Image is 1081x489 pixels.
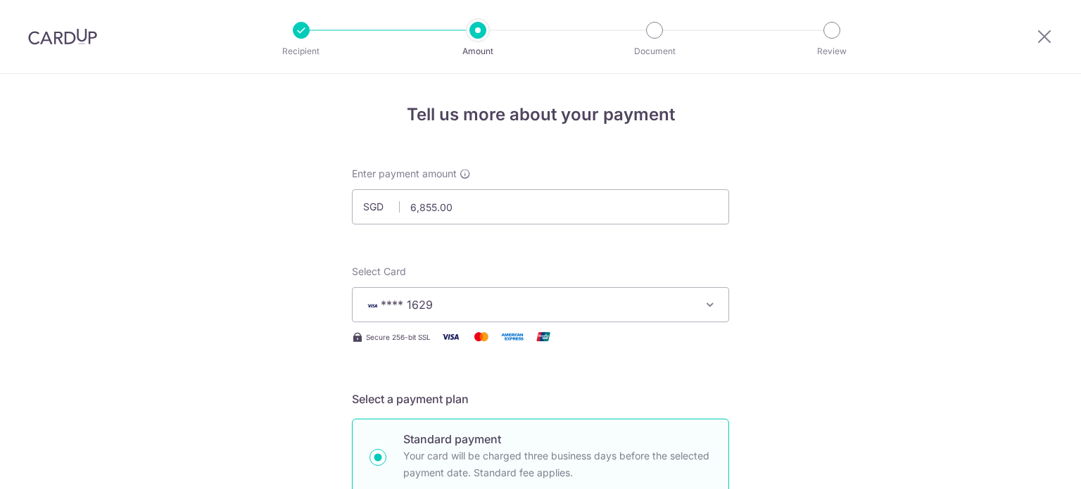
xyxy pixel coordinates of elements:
[780,44,884,58] p: Review
[28,28,97,45] img: CardUp
[352,390,729,407] h5: Select a payment plan
[467,328,495,345] img: Mastercard
[529,328,557,345] img: Union Pay
[363,200,400,214] span: SGD
[364,300,381,310] img: VISA
[602,44,707,58] p: Document
[366,331,431,343] span: Secure 256-bit SSL
[403,431,712,447] p: Standard payment
[249,44,353,58] p: Recipient
[436,328,464,345] img: Visa
[403,447,712,481] p: Your card will be charged three business days before the selected payment date. Standard fee appl...
[352,102,729,127] h4: Tell us more about your payment
[426,44,530,58] p: Amount
[352,189,729,224] input: 0.00
[498,328,526,345] img: American Express
[352,265,406,277] span: translation missing: en.payables.payment_networks.credit_card.summary.labels.select_card
[352,167,457,181] span: Enter payment amount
